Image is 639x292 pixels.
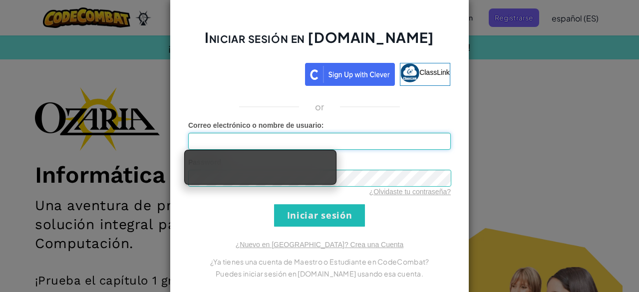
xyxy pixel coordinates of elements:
[419,68,450,76] span: ClassLink
[188,256,451,268] p: ¿Ya tienes una cuenta de Maestro o Estudiante en CodeCombat?
[400,63,419,82] img: classlink-logo-small.png
[369,188,451,196] a: ¿Olvidaste tu contraseña?
[315,101,324,113] p: or
[188,28,451,57] h2: Iniciar sesión en [DOMAIN_NAME]
[274,204,365,227] input: Iniciar sesión
[236,241,403,249] a: ¿Nuevo en [GEOGRAPHIC_DATA]? Crea una Cuenta
[305,63,395,86] img: clever_sso_button@2x.png
[184,62,305,84] iframe: Botón Iniciar sesión con Google
[188,120,324,130] label: :
[188,268,451,280] p: Puedes iniciar sesión en [DOMAIN_NAME] usando esa cuenta.
[188,121,321,129] span: Correo electrónico o nombre de usuario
